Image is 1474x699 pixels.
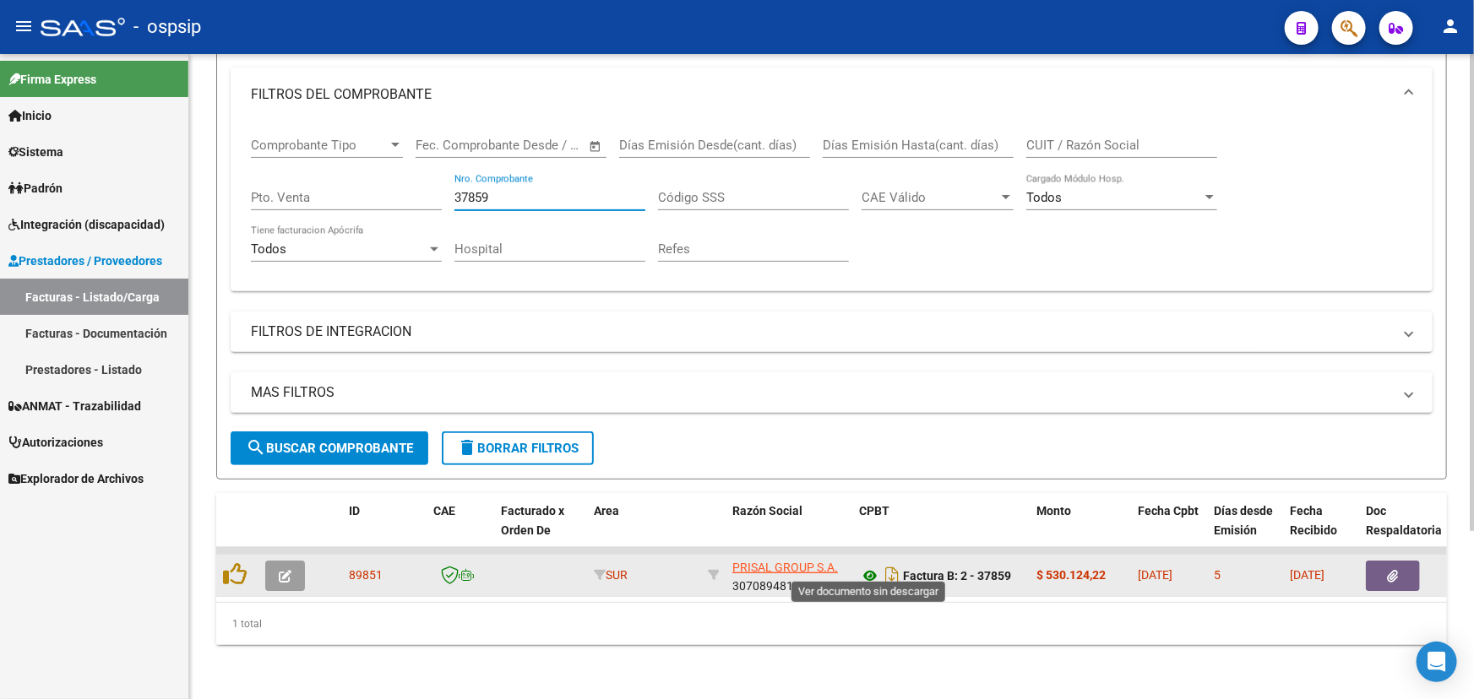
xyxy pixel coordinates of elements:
div: Open Intercom Messenger [1417,642,1457,682]
span: Prestadores / Proveedores [8,252,162,270]
span: - ospsip [133,8,201,46]
strong: $ 530.124,22 [1036,568,1106,582]
button: Borrar Filtros [442,431,594,465]
datatable-header-cell: CPBT [852,493,1030,567]
span: ID [349,504,360,517]
mat-expansion-panel-header: FILTROS DE INTEGRACION [231,312,1433,352]
button: Buscar Comprobante [231,431,428,465]
span: Doc Respaldatoria [1366,504,1442,537]
datatable-header-cell: Area [587,493,701,567]
div: 1 total [216,603,1447,645]
span: Area [594,504,619,517]
datatable-header-cell: ID [342,493,427,567]
mat-panel-title: MAS FILTROS [251,383,1392,402]
span: Facturado x Orden De [501,504,564,537]
mat-panel-title: FILTROS DE INTEGRACION [251,322,1392,341]
span: Días desde Emisión [1214,504,1273,537]
i: Descargar documento [881,562,903,589]
mat-icon: delete [457,437,477,458]
span: [DATE] [1290,568,1324,582]
span: [DATE] [1138,568,1172,582]
span: Sistema [8,143,63,161]
span: Borrar Filtros [457,441,579,456]
mat-icon: search [246,437,266,458]
span: Padrón [8,179,63,198]
datatable-header-cell: CAE [427,493,494,567]
input: Fecha inicio [416,138,484,153]
span: CAE [433,504,455,517]
span: Fecha Recibido [1290,504,1337,537]
span: Fecha Cpbt [1138,504,1199,517]
span: Todos [1026,190,1062,205]
div: FILTROS DEL COMPROBANTE [231,122,1433,291]
div: 30708948167 [732,558,846,593]
span: Inicio [8,106,52,125]
span: Razón Social [732,504,802,517]
datatable-header-cell: Días desde Emisión [1207,493,1283,567]
span: CAE Válido [862,190,998,205]
span: ANMAT - Trazabilidad [8,397,141,415]
mat-panel-title: FILTROS DEL COMPROBANTE [251,85,1392,104]
mat-icon: person [1440,16,1460,36]
mat-expansion-panel-header: MAS FILTROS [231,372,1433,413]
span: SUR [594,568,628,582]
span: Integración (discapacidad) [8,215,165,234]
datatable-header-cell: Monto [1030,493,1131,567]
datatable-header-cell: Fecha Recibido [1283,493,1359,567]
span: Firma Express [8,70,96,89]
span: Todos [251,241,286,257]
button: Open calendar [586,137,606,156]
span: CPBT [859,504,889,517]
span: Buscar Comprobante [246,441,413,456]
span: Comprobante Tipo [251,138,388,153]
span: 5 [1214,568,1221,582]
span: Monto [1036,504,1071,517]
span: 89851 [349,568,383,582]
datatable-header-cell: Razón Social [726,493,852,567]
strong: Factura B: 2 - 37859 [903,569,1011,582]
datatable-header-cell: Doc Respaldatoria [1359,493,1460,567]
mat-expansion-panel-header: FILTROS DEL COMPROBANTE [231,68,1433,122]
datatable-header-cell: Facturado x Orden De [494,493,587,567]
datatable-header-cell: Fecha Cpbt [1131,493,1207,567]
span: Autorizaciones [8,433,103,452]
mat-icon: menu [14,16,34,36]
input: Fecha fin [499,138,581,153]
span: Explorador de Archivos [8,469,144,488]
span: PRISAL GROUP S.A. [732,561,838,574]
